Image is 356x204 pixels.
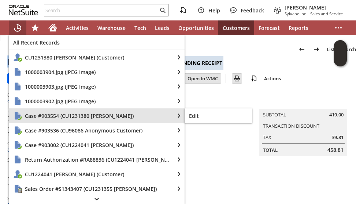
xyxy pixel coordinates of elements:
[158,6,167,15] svg: Search
[285,4,343,11] span: [PERSON_NAME]
[8,74,22,83] input: Edit
[178,24,214,31] span: Opportunities
[332,134,344,141] span: 39.81
[259,24,280,31] span: Forecast
[25,171,170,178] span: CU1224041 [PERSON_NAME] (Customer)
[174,20,218,35] a: Opportunities
[7,115,22,122] span: [DATE]
[241,7,264,14] span: Feedback
[7,195,16,201] a: Site
[176,56,223,70] div: Pending Receipt
[25,54,170,61] span: CU1231380 [PERSON_NAME] (Customer)
[151,20,174,35] a: Leads
[44,20,62,35] a: Home
[9,108,174,123] a: Case #903554 (CU1231380 Joseph Hsu)
[334,54,347,67] span: Oracle Guided Learning Widget. To move around, please hold and drag
[9,167,174,181] a: CU1224041 Kimberly Huebner (Customer)
[218,20,254,35] a: Customers
[93,20,130,35] a: Warehouse
[9,5,38,15] svg: logo
[97,24,126,31] span: Warehouse
[48,23,57,32] svg: Home
[66,24,89,31] span: Activities
[25,156,170,163] span: Return Authorization #RA88836 (CU1224041 [PERSON_NAME])
[324,43,338,55] a: List
[185,74,221,83] input: Open In WMC
[25,185,170,192] span: Sales Order #S1343407 (CU1231355 [PERSON_NAME])
[232,74,242,83] input: Print
[334,40,347,66] iframe: Click here to launch Oracle Guided Learning Help Panel
[263,111,286,118] a: Subtotal
[13,23,22,32] svg: Recent Records
[7,157,29,163] a: Sales Rep
[31,23,40,32] svg: Shortcuts
[9,194,185,204] div: scroll down
[25,83,170,90] span: 1000003903.jpg (JPEG Image)
[9,152,174,167] a: Return Authorization #RA88836 (CU1224041 Kimberly Huebner)
[7,56,45,68] div: RA88969
[7,98,71,105] a: CU1231380 [PERSON_NAME]
[9,65,174,79] a: 1000003904.jpg (JPEG Image)
[284,20,313,35] a: Reports
[44,6,158,15] input: Search
[134,24,146,31] span: Tech
[312,45,321,54] img: Next
[25,127,170,134] span: Case #903536 (CU96086 Anonymous Customer)
[7,141,40,147] a: Created From
[329,111,344,118] span: 419.00
[25,112,170,119] span: Case #903554 (CU1231380 [PERSON_NAME])
[7,147,58,153] a: Cash Sale #C709274268
[261,75,284,82] a: Actions
[25,69,170,76] span: 1000003904.jpg (JPEG Image)
[330,20,347,35] div: More menus
[310,11,343,16] span: Sales and Service
[9,138,174,152] a: Case #903002 (CU1224041 Kimberly Huebner)
[9,123,174,138] a: Case #903536 (CU96086 Anonymous Customer)
[7,173,67,185] a: Location (Do Not Choose [PERSON_NAME] or HQ)
[259,97,347,109] caption: Summary
[7,124,67,131] a: Rtn. [GEOGRAPHIC_DATA]. #
[25,142,170,149] span: Case #903002 (CU1224041 [PERSON_NAME])
[285,11,306,16] span: Sylvane Inc
[62,20,93,35] a: Activities
[130,20,151,35] a: Tech
[25,98,170,105] span: 1000003902.jpg (JPEG Image)
[9,181,174,196] a: Sales Order #S1343407 (CU1231355 Anthony Bang)
[327,146,344,154] span: 458.81
[289,24,308,31] span: Reports
[7,131,26,138] span: RA88969
[9,20,26,35] a: Recent Records
[263,123,319,129] a: Transaction Discount
[7,108,19,115] a: Date
[185,108,252,123] a: Edit
[254,20,284,35] a: Forecast
[9,79,174,94] a: 1000003903.jpg (JPEG Image)
[9,50,174,65] a: CU1231380 Joseph Hsu (Customer)
[208,7,220,14] span: Help
[307,11,309,16] span: -
[223,24,250,31] span: Customers
[9,94,174,108] a: 1000003902.jpg (JPEG Image)
[9,35,185,50] a: All Recent Records
[249,74,258,83] img: add-record.svg
[26,20,44,35] div: Shortcuts
[7,92,31,98] a: Customer
[263,147,278,153] a: Total
[92,195,101,203] svg: scroll down
[297,45,306,54] img: Previous
[13,39,180,46] span: All Recent Records
[155,24,170,31] span: Leads
[263,134,271,141] a: Tax
[189,112,248,119] span: Edit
